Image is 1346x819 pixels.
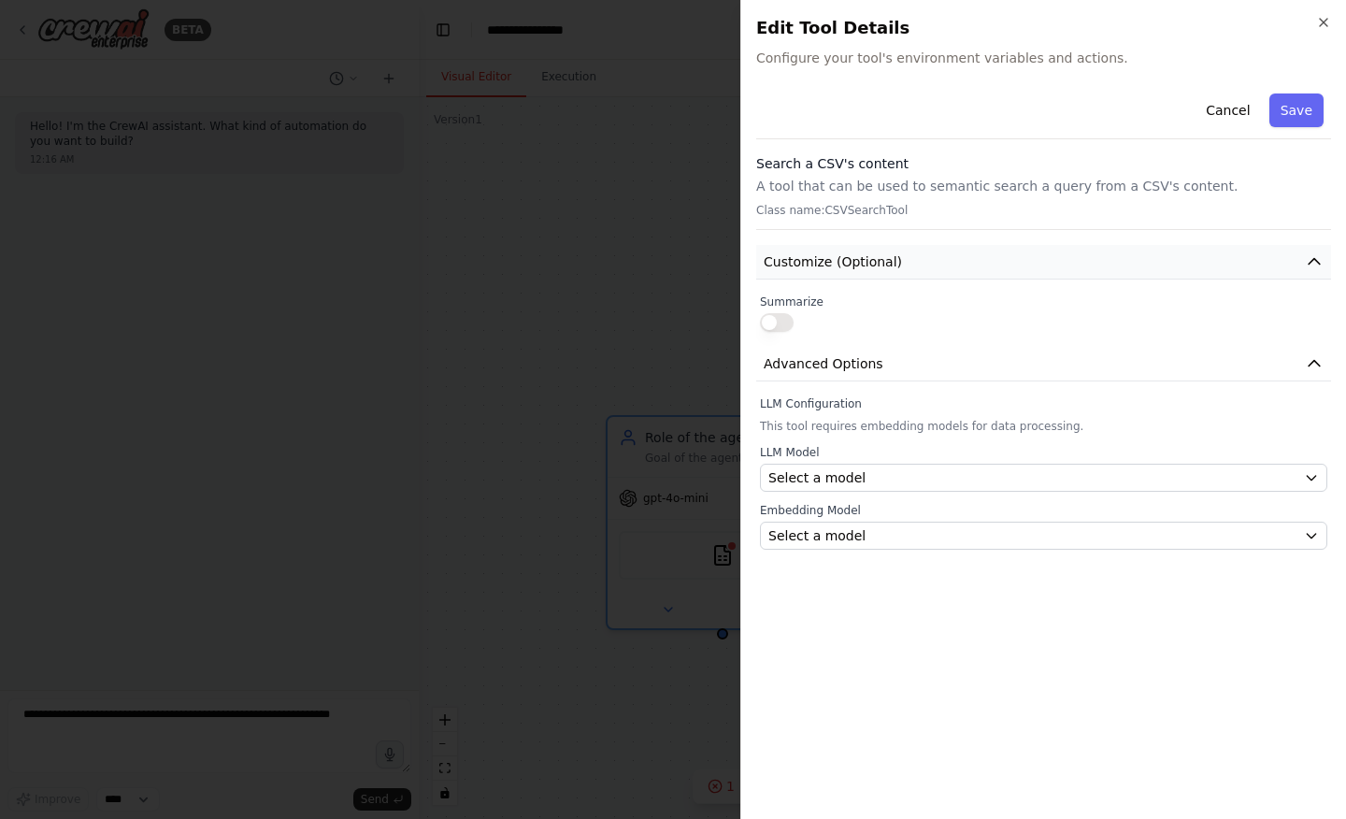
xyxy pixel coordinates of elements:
span: Advanced Options [764,354,883,373]
span: Select a model [768,526,866,545]
button: Save [1269,93,1324,127]
label: Embedding Model [760,503,1327,518]
label: Summarize [760,295,1327,309]
label: LLM Configuration [760,396,1327,411]
label: LLM Model [760,445,1327,460]
button: Cancel [1195,93,1261,127]
p: This tool requires embedding models for data processing. [760,419,1327,434]
p: A tool that can be used to semantic search a query from a CSV's content. [756,177,1331,195]
h2: Edit Tool Details [756,15,1331,41]
button: Select a model [760,522,1327,550]
button: Advanced Options [756,347,1331,381]
h3: Search a CSV's content [756,154,1331,173]
span: Configure your tool's environment variables and actions. [756,49,1331,67]
button: Select a model [760,464,1327,492]
p: Class name: CSVSearchTool [756,203,1331,218]
span: Customize (Optional) [764,252,902,271]
button: Customize (Optional) [756,245,1331,280]
span: Select a model [768,468,866,487]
